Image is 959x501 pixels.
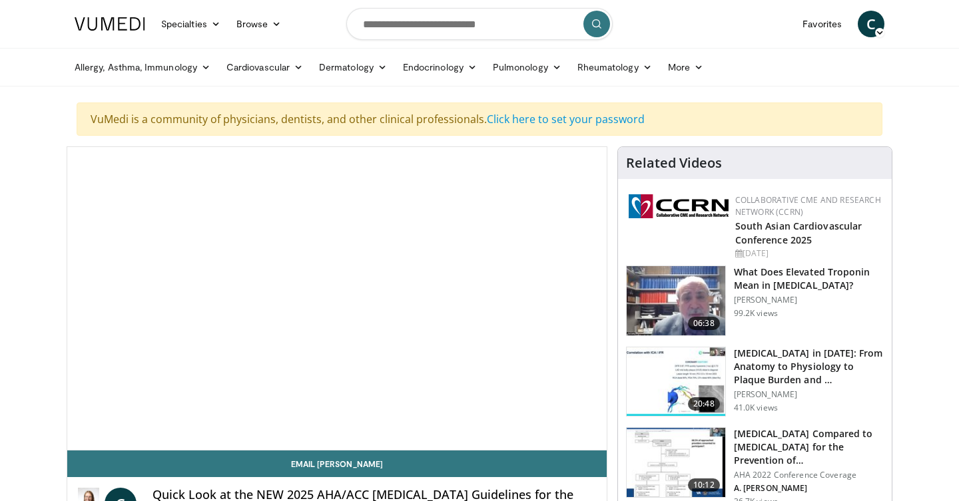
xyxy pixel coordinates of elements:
[734,308,778,319] p: 99.2K views
[688,478,720,492] span: 10:12
[627,266,725,335] img: 98daf78a-1d22-4ebe-927e-10afe95ffd94.150x105_q85_crop-smart_upscale.jpg
[627,428,725,497] img: 7c0f9b53-1609-4588-8498-7cac8464d722.150x105_q85_crop-smart_upscale.jpg
[734,389,884,400] p: [PERSON_NAME]
[688,397,720,411] span: 20:48
[395,54,485,81] a: Endocrinology
[569,54,660,81] a: Rheumatology
[735,194,881,218] a: Collaborative CME and Research Network (CCRN)
[734,295,884,305] p: [PERSON_NAME]
[627,347,725,417] img: 823da73b-7a00-425d-bb7f-45c8b03b10c3.150x105_q85_crop-smart_upscale.jpg
[629,194,729,218] img: a04ee3ba-8487-4636-b0fb-5e8d268f3737.png.150x105_q85_autocrop_double_scale_upscale_version-0.2.png
[626,265,884,336] a: 06:38 What Does Elevated Troponin Mean in [MEDICAL_DATA]? [PERSON_NAME] 99.2K views
[75,17,145,31] img: VuMedi Logo
[734,470,884,480] p: AHA 2022 Conference Coverage
[688,317,720,330] span: 06:38
[626,347,884,417] a: 20:48 [MEDICAL_DATA] in [DATE]: From Anatomy to Physiology to Plaque Burden and … [PERSON_NAME] 4...
[67,450,607,477] a: Email [PERSON_NAME]
[660,54,711,81] a: More
[735,248,881,259] div: [DATE]
[346,8,613,40] input: Search topics, interventions
[77,102,882,136] div: VuMedi is a community of physicians, dentists, and other clinical professionals.
[734,483,884,494] p: A. [PERSON_NAME]
[153,11,228,37] a: Specialties
[795,11,850,37] a: Favorites
[67,54,218,81] a: Allergy, Asthma, Immunology
[626,155,722,171] h4: Related Videos
[487,112,645,126] a: Click here to set your password
[228,11,290,37] a: Browse
[858,11,884,37] a: C
[734,427,884,467] h3: [MEDICAL_DATA] Compared to [MEDICAL_DATA] for the Prevention of…
[734,403,778,413] p: 41.0K views
[735,220,862,246] a: South Asian Cardiovascular Conference 2025
[734,265,884,292] h3: What Does Elevated Troponin Mean in [MEDICAL_DATA]?
[734,347,884,387] h3: [MEDICAL_DATA] in [DATE]: From Anatomy to Physiology to Plaque Burden and …
[67,147,607,450] video-js: Video Player
[311,54,395,81] a: Dermatology
[218,54,311,81] a: Cardiovascular
[485,54,569,81] a: Pulmonology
